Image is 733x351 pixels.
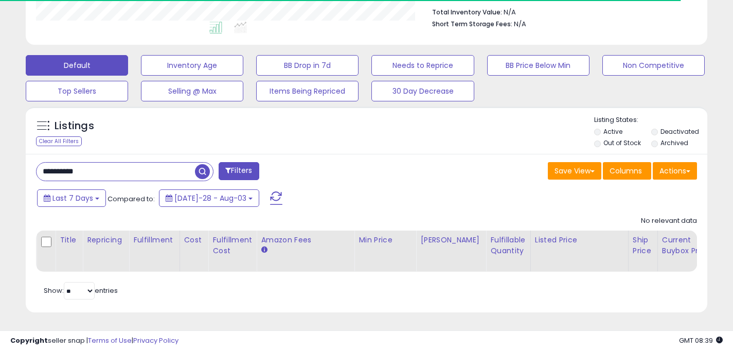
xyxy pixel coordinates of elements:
div: Clear All Filters [36,136,82,146]
b: Short Term Storage Fees: [432,20,512,28]
b: Total Inventory Value: [432,8,502,16]
p: Listing States: [594,115,707,125]
button: Top Sellers [26,81,128,101]
button: BB Price Below Min [487,55,589,76]
div: Title [60,235,78,245]
button: Default [26,55,128,76]
button: 30 Day Decrease [371,81,474,101]
button: Items Being Repriced [256,81,359,101]
div: Amazon Fees [261,235,350,245]
label: Active [603,127,622,136]
strong: Copyright [10,336,48,345]
div: seller snap | | [10,336,178,346]
button: BB Drop in 7d [256,55,359,76]
div: Listed Price [535,235,624,245]
span: Show: entries [44,286,118,295]
span: Columns [610,166,642,176]
li: N/A [432,5,689,17]
button: Non Competitive [602,55,705,76]
button: Inventory Age [141,55,243,76]
div: Ship Price [633,235,653,256]
span: Compared to: [108,194,155,204]
button: Last 7 Days [37,189,106,207]
a: Privacy Policy [133,336,178,345]
button: Needs to Reprice [371,55,474,76]
button: Actions [653,162,697,180]
span: N/A [514,19,526,29]
div: Fulfillable Quantity [490,235,526,256]
div: Current Buybox Price [662,235,715,256]
div: Repricing [87,235,124,245]
button: Filters [219,162,259,180]
span: [DATE]-28 - Aug-03 [174,193,246,203]
button: Columns [603,162,651,180]
div: [PERSON_NAME] [420,235,481,245]
div: Fulfillment Cost [212,235,252,256]
button: Selling @ Max [141,81,243,101]
div: Fulfillment [133,235,175,245]
a: Terms of Use [88,336,132,345]
span: Last 7 Days [52,193,93,203]
button: Save View [548,162,601,180]
div: Cost [184,235,204,245]
span: 2025-08-11 08:39 GMT [679,336,723,345]
small: Amazon Fees. [261,245,267,255]
button: [DATE]-28 - Aug-03 [159,189,259,207]
label: Deactivated [660,127,699,136]
label: Archived [660,138,688,147]
label: Out of Stock [603,138,641,147]
h5: Listings [55,119,94,133]
div: Min Price [359,235,412,245]
div: No relevant data [641,216,697,226]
